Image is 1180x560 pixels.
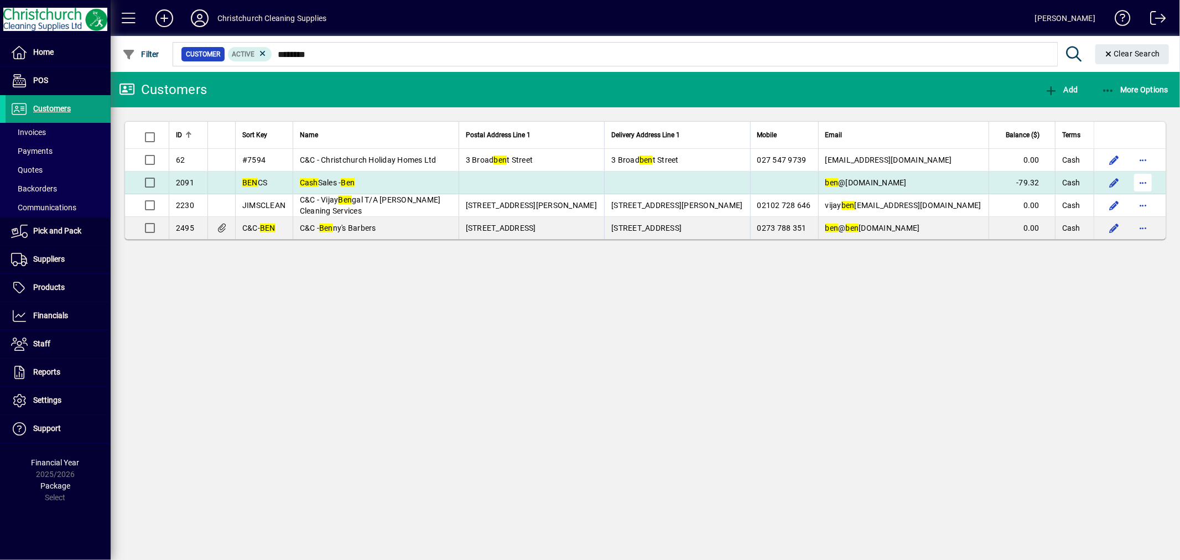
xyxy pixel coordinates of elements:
[6,359,111,386] a: Reports
[825,178,839,187] em: ben
[1099,80,1172,100] button: More Options
[1105,219,1123,237] button: Edit
[1104,49,1161,58] span: Clear Search
[6,179,111,198] a: Backorders
[1134,219,1152,237] button: More options
[1035,9,1095,27] div: [PERSON_NAME]
[825,129,982,141] div: Email
[466,155,533,164] span: 3 Broad t Street
[6,142,111,160] a: Payments
[6,387,111,414] a: Settings
[989,172,1055,194] td: -79.32
[757,155,807,164] span: 027 547 9739
[176,201,194,210] span: 2230
[176,178,194,187] span: 2091
[6,67,111,95] a: POS
[11,147,53,155] span: Payments
[242,201,285,210] span: JIMSCLEAN
[1044,85,1078,94] span: Add
[228,47,272,61] mat-chip: Activation Status: Active
[611,155,679,164] span: 3 Broad t Street
[1105,151,1123,169] button: Edit
[242,224,275,232] span: C&C-
[6,217,111,245] a: Pick and Pack
[825,178,907,187] span: @[DOMAIN_NAME]
[300,224,376,232] span: C&C - ny's Barbers
[119,44,162,64] button: Filter
[11,203,76,212] span: Communications
[757,224,807,232] span: 0273 788 351
[11,128,46,137] span: Invoices
[260,224,275,232] em: BEN
[242,129,267,141] span: Sort Key
[182,8,217,28] button: Profile
[989,149,1055,172] td: 0.00
[466,201,597,210] span: [STREET_ADDRESS][PERSON_NAME]
[1062,129,1080,141] span: Terms
[825,201,981,210] span: vijay [EMAIL_ADDRESS][DOMAIN_NAME]
[6,39,111,66] a: Home
[1105,174,1123,191] button: Edit
[989,194,1055,217] td: 0.00
[11,165,43,174] span: Quotes
[493,155,507,164] em: ben
[33,424,61,433] span: Support
[242,178,267,187] span: CS
[33,339,50,348] span: Staff
[319,224,333,232] em: Ben
[1095,44,1169,64] button: Clear
[341,178,355,187] em: Ben
[32,458,80,467] span: Financial Year
[1105,196,1123,214] button: Edit
[176,224,194,232] span: 2495
[1062,222,1080,234] span: Cash
[846,224,859,232] em: ben
[242,155,266,164] span: #7594
[1106,2,1131,38] a: Knowledge Base
[33,226,81,235] span: Pick and Pack
[1006,129,1039,141] span: Balance ($)
[6,246,111,273] a: Suppliers
[6,415,111,443] a: Support
[640,155,653,164] em: ben
[1142,2,1166,38] a: Logout
[300,129,318,141] span: Name
[1062,200,1080,211] span: Cash
[6,302,111,330] a: Financials
[33,48,54,56] span: Home
[176,129,201,141] div: ID
[611,224,682,232] span: [STREET_ADDRESS]
[1062,154,1080,165] span: Cash
[186,49,220,60] span: Customer
[1134,174,1152,191] button: More options
[33,255,65,263] span: Suppliers
[217,9,326,27] div: Christchurch Cleaning Supplies
[1062,177,1080,188] span: Cash
[232,50,255,58] span: Active
[1042,80,1080,100] button: Add
[33,396,61,405] span: Settings
[611,201,742,210] span: [STREET_ADDRESS][PERSON_NAME]
[6,123,111,142] a: Invoices
[33,76,48,85] span: POS
[1134,196,1152,214] button: More options
[996,129,1049,141] div: Balance ($)
[300,129,452,141] div: Name
[40,481,70,490] span: Package
[11,184,57,193] span: Backorders
[1134,151,1152,169] button: More options
[466,224,536,232] span: [STREET_ADDRESS]
[300,178,318,187] em: Cash
[466,129,531,141] span: Postal Address Line 1
[33,104,71,113] span: Customers
[841,201,855,210] em: ben
[147,8,182,28] button: Add
[300,178,355,187] span: Sales -
[122,50,159,59] span: Filter
[6,274,111,302] a: Products
[757,201,811,210] span: 02102 728 646
[1101,85,1169,94] span: More Options
[6,160,111,179] a: Quotes
[33,283,65,292] span: Products
[825,224,920,232] span: @ [DOMAIN_NAME]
